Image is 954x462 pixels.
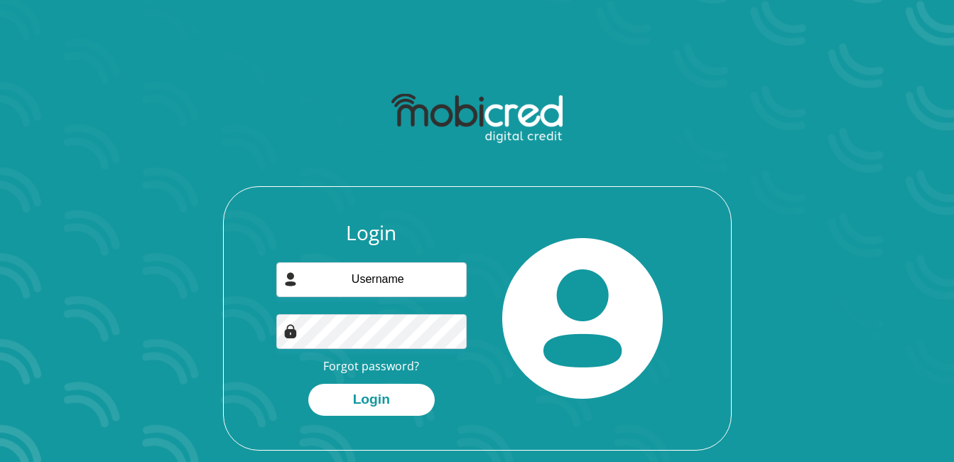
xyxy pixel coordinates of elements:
img: Image [283,324,298,338]
img: user-icon image [283,272,298,286]
button: Login [308,384,435,416]
input: Username [276,262,467,297]
a: Forgot password? [323,358,419,374]
h3: Login [276,221,467,245]
img: mobicred logo [391,94,563,144]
